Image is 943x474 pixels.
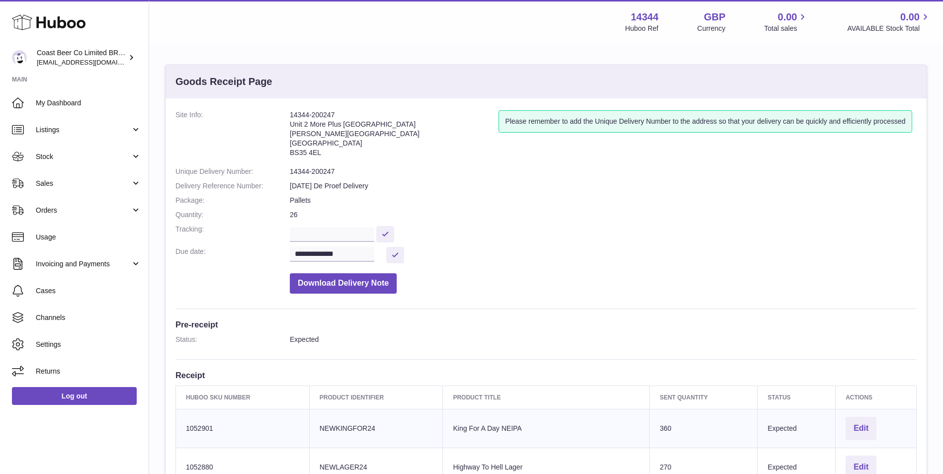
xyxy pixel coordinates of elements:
[175,335,290,344] dt: Status:
[175,181,290,191] dt: Delivery Reference Number:
[175,319,917,330] h3: Pre-receipt
[290,167,917,176] dd: 14344-200247
[290,335,917,344] dd: Expected
[175,210,290,220] dt: Quantity:
[37,48,126,67] div: Coast Beer Co Limited BRULO
[836,386,917,409] th: Actions
[36,179,131,188] span: Sales
[175,110,290,162] dt: Site Info:
[36,367,141,376] span: Returns
[176,409,310,448] td: 1052901
[36,206,131,215] span: Orders
[309,386,443,409] th: Product Identifier
[175,225,290,242] dt: Tracking:
[12,387,137,405] a: Log out
[36,233,141,242] span: Usage
[764,24,808,33] span: Total sales
[900,10,920,24] span: 0.00
[778,10,797,24] span: 0.00
[36,152,131,161] span: Stock
[443,409,650,448] td: King For A Day NEIPA
[758,409,836,448] td: Expected
[650,386,758,409] th: Sent Quantity
[631,10,659,24] strong: 14344
[758,386,836,409] th: Status
[36,259,131,269] span: Invoicing and Payments
[290,196,917,205] dd: Pallets
[175,370,917,381] h3: Receipt
[175,167,290,176] dt: Unique Delivery Number:
[36,340,141,349] span: Settings
[175,196,290,205] dt: Package:
[697,24,726,33] div: Currency
[36,286,141,296] span: Cases
[36,98,141,108] span: My Dashboard
[309,409,443,448] td: NEWKINGFOR24
[175,75,272,88] h3: Goods Receipt Page
[37,58,146,66] span: [EMAIL_ADDRESS][DOMAIN_NAME]
[36,313,141,322] span: Channels
[847,24,931,33] span: AVAILABLE Stock Total
[12,50,27,65] img: internalAdmin-14344@internal.huboo.com
[290,110,499,162] address: 14344-200247 Unit 2 More Plus [GEOGRAPHIC_DATA] [PERSON_NAME][GEOGRAPHIC_DATA] [GEOGRAPHIC_DATA] ...
[290,210,917,220] dd: 26
[290,273,397,294] button: Download Delivery Note
[176,386,310,409] th: Huboo SKU Number
[290,181,917,191] dd: [DATE] De Proef Delivery
[704,10,725,24] strong: GBP
[846,417,876,440] button: Edit
[650,409,758,448] td: 360
[443,386,650,409] th: Product title
[175,247,290,263] dt: Due date:
[36,125,131,135] span: Listings
[847,10,931,33] a: 0.00 AVAILABLE Stock Total
[764,10,808,33] a: 0.00 Total sales
[625,24,659,33] div: Huboo Ref
[499,110,912,133] div: Please remember to add the Unique Delivery Number to the address so that your delivery can be qui...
